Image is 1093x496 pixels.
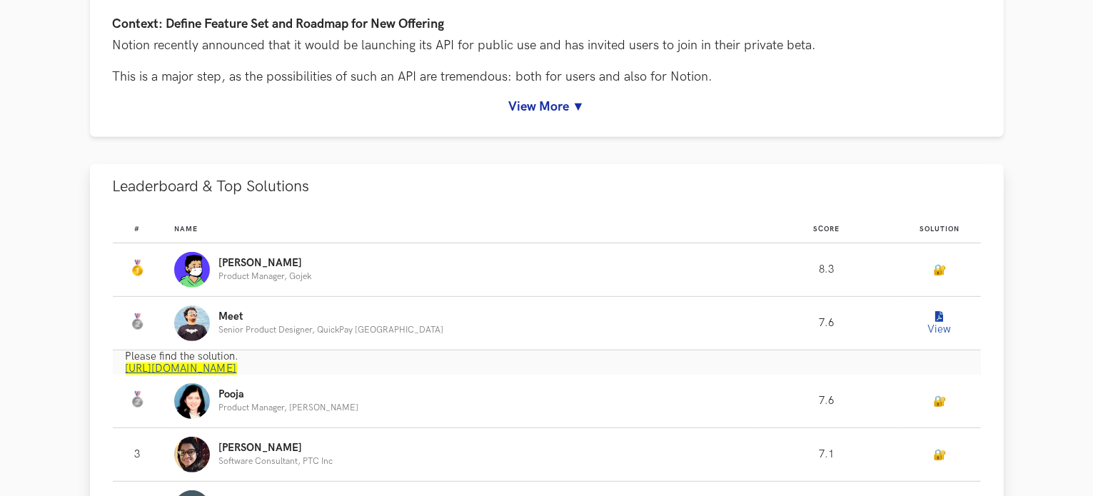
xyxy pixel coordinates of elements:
p: Product Manager, [PERSON_NAME] [218,403,358,413]
span: Name [174,225,198,233]
a: 🔐 [933,449,946,461]
img: Profile photo [174,305,210,341]
p: Notion recently announced that it would be launching its API for public use and has invited users... [113,36,981,54]
td: 7.6 [755,375,898,428]
td: 8.3 [755,243,898,297]
span: Solution [920,225,959,233]
a: [URL][DOMAIN_NAME] [126,363,237,375]
p: Software Consultant, PTC Inc [218,457,333,466]
p: Pooja [218,389,358,400]
img: Silver Medal [129,391,146,408]
p: Meet [218,311,443,323]
img: Profile photo [174,383,210,419]
p: Product Manager, Gojek [218,272,311,281]
button: Leaderboard & Top Solutions [90,164,1004,209]
span: Score [814,225,840,233]
a: 🔐 [933,264,946,276]
td: 3 [113,428,175,482]
span: # [134,225,140,233]
span: Leaderboard & Top Solutions [113,177,310,196]
p: Please find the solution. [126,350,981,363]
p: This is a major step, as the possibilities of such an API are tremendous: both for users and also... [113,68,981,86]
img: Profile photo [174,437,210,472]
p: [PERSON_NAME] [218,442,333,454]
a: 🔐 [933,395,946,408]
a: View More ▼ [113,99,981,114]
img: Profile photo [174,252,210,288]
h4: Context: Define Feature Set and Roadmap for New Offering [113,17,981,32]
img: Gold Medal [129,260,146,277]
td: 7.1 [755,428,898,482]
p: Senior Product Designer, QuickPay [GEOGRAPHIC_DATA] [218,325,443,335]
p: [PERSON_NAME] [218,258,311,269]
td: 7.6 [755,297,898,350]
button: View [925,309,954,338]
img: Silver Medal [129,313,146,330]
